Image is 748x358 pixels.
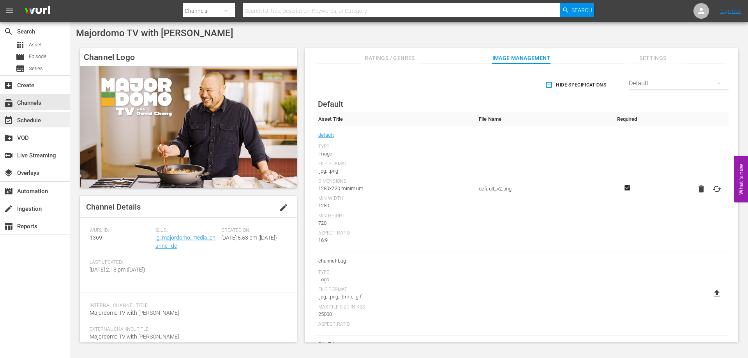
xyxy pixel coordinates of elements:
[19,2,56,20] img: ans4CAIJ8jUAAAAAAAAAAAAAAAAAAAAAAAAgQb4GAAAAAAAAAAAAAAAAAAAAAAAAJMjXAAAAAAAAAAAAAAAAAAAAAAAAgAT5G...
[86,202,141,212] span: Channel Details
[80,66,297,188] img: Majordomo TV with David Chang
[90,235,102,241] span: 1369
[155,235,215,249] a: lg_majordomo_media_channel_dc
[492,53,550,63] span: Image Management
[318,293,471,301] div: .jpg, .png, .bmp, .gif
[475,126,610,252] td: default_v2.png
[318,304,471,310] div: Max File Size In Kbs
[274,198,293,217] button: edit
[76,28,233,39] span: Majordomo TV with [PERSON_NAME]
[318,236,471,244] div: 16:9
[361,53,419,63] span: Ratings / Genres
[734,156,748,202] button: Open Feedback Widget
[547,81,606,89] span: Hide Specifications
[4,81,13,90] span: Create
[318,230,471,236] div: Aspect Ratio
[4,204,13,213] span: Ingestion
[318,310,471,318] div: 25000
[629,72,729,94] div: Default
[318,161,471,167] div: File Format
[90,259,152,266] span: Last Updated:
[4,98,13,108] span: Channels
[90,310,179,316] span: Majordomo TV with [PERSON_NAME]
[4,222,13,231] span: Reports
[318,270,471,276] div: Type
[90,333,179,340] span: Majordomo TV with [PERSON_NAME]
[16,64,25,73] span: Series
[221,227,283,234] span: Created On:
[318,219,471,227] div: 720
[90,227,152,234] span: Wurl ID:
[318,339,471,349] span: Bits Tile
[4,168,13,178] span: Overlays
[318,256,471,266] span: channel-bug
[318,196,471,202] div: Min Width
[318,321,471,328] div: Aspect Ratio
[318,130,334,140] a: default
[4,133,13,143] span: VOD
[318,178,471,185] div: Dimensions
[318,150,471,158] div: Image
[543,74,609,96] button: Hide Specifications
[318,287,471,293] div: File Format
[318,202,471,210] div: 1280
[279,203,288,212] span: edit
[4,151,13,160] span: Live Streaming
[318,185,471,192] div: 1280x720 minimum
[318,144,471,150] div: Type
[560,3,594,17] button: Search
[90,326,283,333] span: External Channel Title:
[5,6,14,16] span: menu
[318,276,471,284] div: Logo
[16,52,25,62] span: Episode
[610,112,644,126] th: Required
[29,53,46,60] span: Episode
[90,303,283,309] span: Internal Channel Title:
[318,213,471,219] div: Min Height
[475,112,610,126] th: File Name
[4,27,13,36] span: Search
[572,3,592,17] span: Search
[80,48,297,66] h4: Channel Logo
[624,53,682,63] span: Settings
[90,266,145,273] span: [DATE] 2:18 pm ([DATE])
[221,235,277,241] span: [DATE] 5:53 pm ([DATE])
[29,41,42,49] span: Asset
[4,116,13,125] span: Schedule
[318,99,343,109] span: Default
[4,187,13,196] span: Automation
[314,112,475,126] th: Asset Title
[623,184,632,191] svg: Required
[16,40,25,49] span: Asset
[29,65,43,72] span: Series
[155,227,217,234] span: Slug:
[318,167,471,175] div: .jpg, .png
[720,8,741,14] a: Sign Out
